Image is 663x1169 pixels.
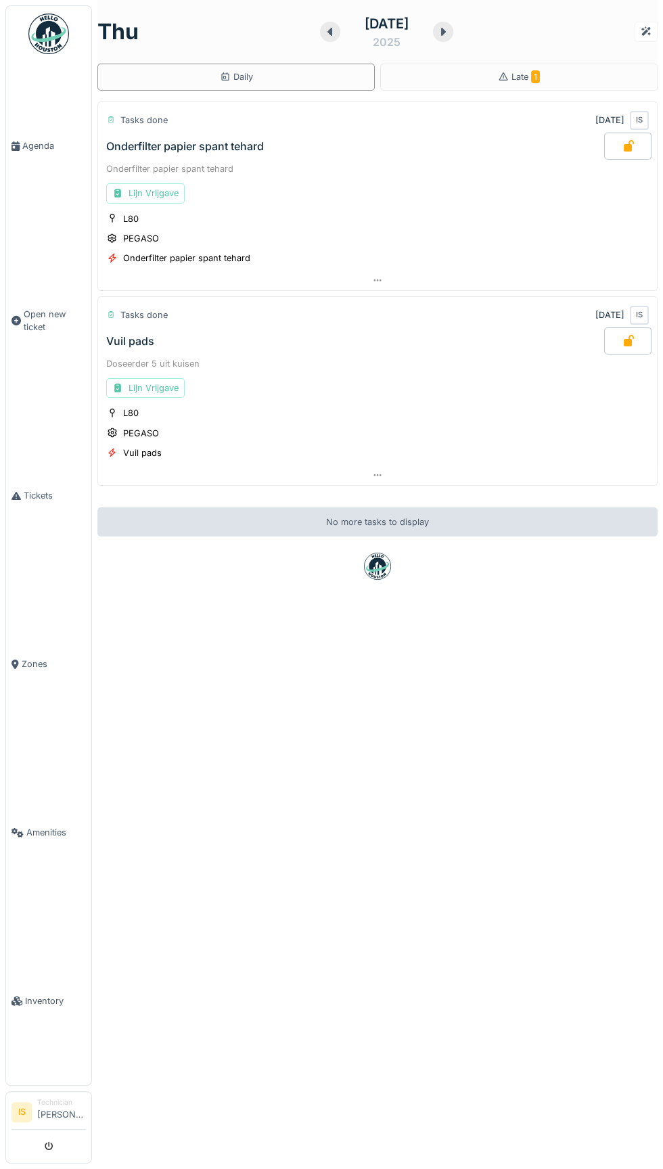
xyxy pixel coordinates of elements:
[22,658,86,670] span: Zones
[6,62,91,230] a: Agenda
[97,507,658,536] div: No more tasks to display
[37,1097,86,1107] div: Technician
[24,308,86,334] span: Open new ticket
[123,407,139,419] div: L80
[373,34,401,50] div: 2025
[531,70,540,83] span: 1
[6,580,91,748] a: Zones
[25,994,86,1007] span: Inventory
[106,140,264,153] div: Onderfilter papier spant tehard
[106,378,185,398] div: Lijn Vrijgave
[123,446,162,459] div: Vuil pads
[26,826,86,839] span: Amenities
[630,111,649,130] div: IS
[6,230,91,411] a: Open new ticket
[97,19,139,45] h1: Thu
[6,411,91,580] a: Tickets
[6,748,91,917] a: Amenities
[12,1097,86,1130] a: IS Technician[PERSON_NAME]
[22,139,86,152] span: Agenda
[120,308,168,321] div: Tasks done
[106,335,154,348] div: Vuil pads
[595,308,624,321] div: [DATE]
[37,1097,86,1126] li: [PERSON_NAME]
[595,114,624,127] div: [DATE]
[106,162,649,175] div: Onderfilter papier spant tehard
[123,427,159,440] div: PEGASO
[364,553,391,580] img: badge-BVDL4wpA.svg
[120,114,168,127] div: Tasks done
[123,232,159,245] div: PEGASO
[106,183,185,203] div: Lijn Vrijgave
[630,306,649,325] div: IS
[28,14,69,54] img: Badge_color-CXgf-gQk.svg
[123,212,139,225] div: L80
[24,489,86,502] span: Tickets
[6,917,91,1085] a: Inventory
[365,14,409,34] div: [DATE]
[511,72,540,82] span: Late
[12,1102,32,1122] li: IS
[123,252,250,265] div: Onderfilter papier spant tehard
[106,357,649,370] div: Doseerder 5 uit kuisen
[220,70,253,83] div: Daily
